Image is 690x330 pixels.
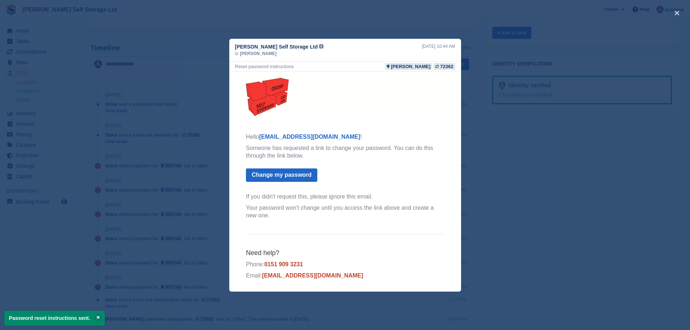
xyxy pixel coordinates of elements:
span: [PERSON_NAME] Self Storage Ltd [235,43,318,50]
p: Email: [17,200,215,208]
img: Crosby Self Storage Ltd Logo [17,6,59,44]
div: 72362 [440,63,453,70]
span: to [235,50,239,57]
img: icon-info-grey-7440780725fd019a000dd9b08b2336e03edf1995a4989e88bcd33f0948082b44.svg [319,44,323,49]
a: [EMAIL_ADDRESS][DOMAIN_NAME] [33,201,134,207]
a: [PERSON_NAME] [385,63,432,70]
a: 0151 909 3231 [35,189,74,196]
div: [DATE] 10:44 AM [422,43,455,50]
button: close [671,7,683,19]
p: Phone: [17,189,215,197]
h6: Need help? [17,177,215,185]
p: Someone has requested a link to change your password. You can do this through the link below. [17,73,215,88]
p: Hello ! [17,62,215,69]
p: Password reset instructions sent. [4,311,105,326]
p: Your password won't change until you access the link above and create a new one. [17,133,215,148]
div: [PERSON_NAME] [391,63,430,70]
a: Change my password [17,97,88,110]
a: [EMAIL_ADDRESS][DOMAIN_NAME] [30,62,131,68]
span: [PERSON_NAME] [240,50,277,57]
a: 72362 [434,63,455,70]
p: If you didn't request this, please ignore this email. [17,121,215,129]
div: Reset password instructions [235,63,294,70]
